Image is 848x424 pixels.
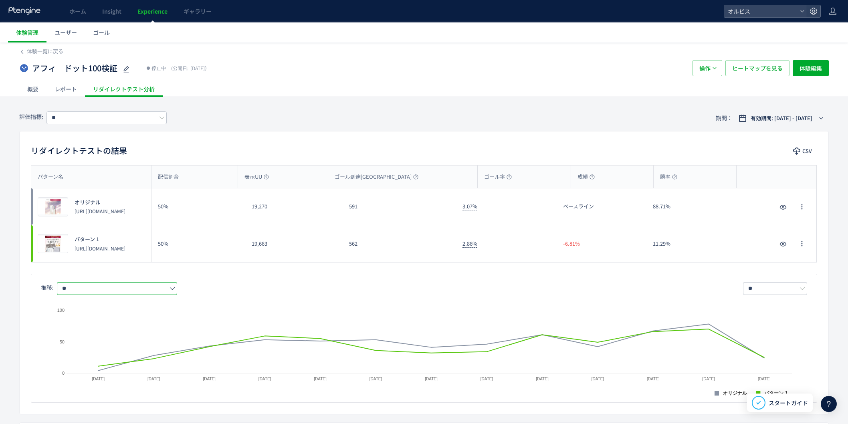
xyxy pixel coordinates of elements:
span: 勝率 [660,173,677,181]
text: [DATE] [703,377,715,381]
p: https://pr.orbis.co.jp/cosmetics/udot/100/ [75,208,125,214]
span: 評価指標: [19,113,43,121]
text: [DATE] [758,377,771,381]
span: 操作 [699,60,711,76]
div: レポート [46,81,85,97]
span: ゴール [93,28,110,36]
span: パターン名 [38,173,63,181]
span: (公開日: [171,65,188,71]
text: [DATE] [258,377,271,381]
span: 3.07% [462,202,477,210]
h2: リダイレクトテストの結果 [31,144,127,157]
span: パターン 1 [75,236,99,243]
div: 19,663 [245,225,343,262]
span: Insight [102,7,121,15]
span: ゴール率 [484,173,512,181]
text: [DATE] [592,377,604,381]
span: オリジナル [75,199,101,206]
span: ベースライン [563,203,594,210]
img: ad9e67850d5de06ed2ad3cfa9595b6431731481858652.jpeg [38,234,68,253]
text: [DATE] [536,377,549,381]
text: [DATE] [481,377,493,381]
div: 88.71% [646,188,737,225]
div: 19,270 [245,188,343,225]
span: 期間： [716,111,733,125]
span: ゴール到達[GEOGRAPHIC_DATA] [335,173,418,181]
text: [DATE] [203,377,216,381]
span: スタートガイド [769,399,808,407]
span: 表示UU [244,173,269,181]
span: ギャラリー [184,7,212,15]
text: [DATE] [425,377,438,381]
span: 推移: [41,283,54,291]
span: -6.81% [563,240,580,248]
div: 50% [151,188,245,225]
button: 操作 [693,60,722,76]
text: オリジナル [723,390,747,396]
span: ユーザー [55,28,77,36]
div: リダイレクトテスト分析 [85,81,163,97]
div: 11.29% [646,225,737,262]
button: ヒートマップを見る [725,60,789,76]
button: 有効期間: [DATE] - [DATE] [733,112,829,125]
text: 0 [62,371,65,376]
span: [DATE]） [169,65,210,71]
div: 50% [151,225,245,262]
span: オルビス [725,5,797,17]
span: ホーム [69,7,86,15]
span: Experience [137,7,168,15]
span: CSV [802,145,812,157]
text: 100 [57,308,65,313]
span: 配信割合 [158,173,179,181]
span: 有効期間: [DATE] - [DATE] [751,114,812,122]
text: [DATE] [369,377,382,381]
text: [DATE] [314,377,327,381]
span: 成績 [577,173,595,181]
div: 概要 [19,81,46,97]
span: ヒートマップを見る [732,60,783,76]
img: ec62ebc74cc0aae9a68b163f8b7e083f1731481858655.jpeg [38,198,68,216]
span: 停止中 [151,64,166,72]
span: 体験管理 [16,28,38,36]
div: 591 [343,188,456,225]
text: パターン 1 [764,390,787,396]
text: 50 [60,339,65,344]
text: [DATE] [92,377,105,381]
button: CSV [789,145,817,157]
span: 体験編集 [800,60,822,76]
text: [DATE] [647,377,660,381]
span: 2.86% [462,240,477,248]
text: [DATE] [147,377,160,381]
span: アフィ ドット100検証 [32,63,117,74]
div: 562 [343,225,456,262]
span: 体験一覧に戻る [27,47,63,55]
button: 体験編集 [793,60,829,76]
p: https://pr.orbis.co.jp/cosmetics/udot/100-4/ [75,245,125,252]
